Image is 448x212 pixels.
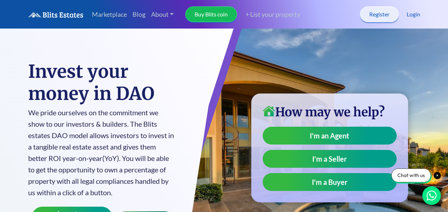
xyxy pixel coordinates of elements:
a: Marketplace [89,7,130,22]
a: Register [360,6,399,22]
img: logo.6a08bd47fd1234313fe35534c588d03a.svg [28,12,83,18]
a: Login [407,10,420,19]
a: I'm an Agent [263,127,397,145]
div: Chat with us [391,168,431,182]
a: Buy Blits coin [185,6,237,22]
h1: Invest your money in DAO [28,61,175,105]
img: home-icon [263,106,275,116]
a: I'm a Seller [263,150,397,168]
a: About [148,7,177,22]
p: We pride ourselves on the commitment we show to our investors & builders. The Blits estates DAO m... [28,107,175,198]
h3: How may we help? [263,105,397,120]
a: + List your property [237,10,300,19]
a: Blog [130,7,148,22]
a: I'm a Buyer [263,173,397,191]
